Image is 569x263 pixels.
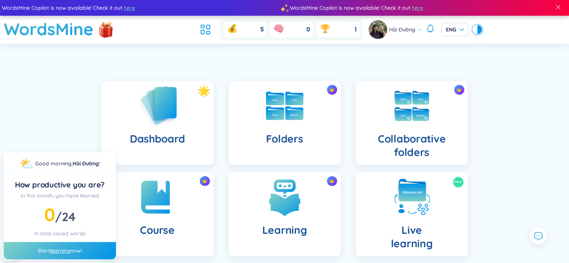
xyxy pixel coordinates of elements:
span: ENG [446,26,464,33]
a: NewLivelearning [348,172,475,256]
div: How productive you are? [10,180,110,190]
span: Hải Đường [389,25,415,34]
span: Good morning , [35,160,73,167]
h4: Collaborative folders [362,132,462,159]
a: learning [50,247,70,254]
h4: Live learning [391,223,433,250]
a: crown iconLearning [221,172,348,256]
div: In this month, you have learned [10,192,110,200]
span: 0 [306,25,310,34]
h4: Learning [262,223,307,237]
a: crown iconCourse [94,172,221,256]
a: WordsMine [4,16,94,42]
span: here [412,4,423,12]
h4: Course [140,223,174,237]
img: flashSalesIcon.a7f4f837.png [98,18,113,40]
span: New [454,176,462,188]
span: 0 [44,203,55,226]
span: 5 [260,25,264,34]
img: crown icon [456,87,462,92]
div: ! [35,159,100,168]
a: crown iconFolders [221,81,348,165]
img: avatar [368,20,387,39]
img: crown icon [202,178,207,184]
div: Start now! [4,242,116,259]
span: here [124,4,135,12]
div: in total saved words [10,229,110,238]
h4: Dashboard [130,132,185,146]
img: crown icon [329,178,334,184]
a: crown iconCollaborative folders [348,81,475,165]
img: crown icon [329,87,334,92]
span: 1 [355,25,357,34]
span: 24 [62,209,75,224]
h4: Folders [266,132,303,146]
a: avatar [368,20,389,39]
a: Hải Đường [73,160,99,167]
a: Dashboard [94,81,221,165]
span: / [55,209,75,224]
